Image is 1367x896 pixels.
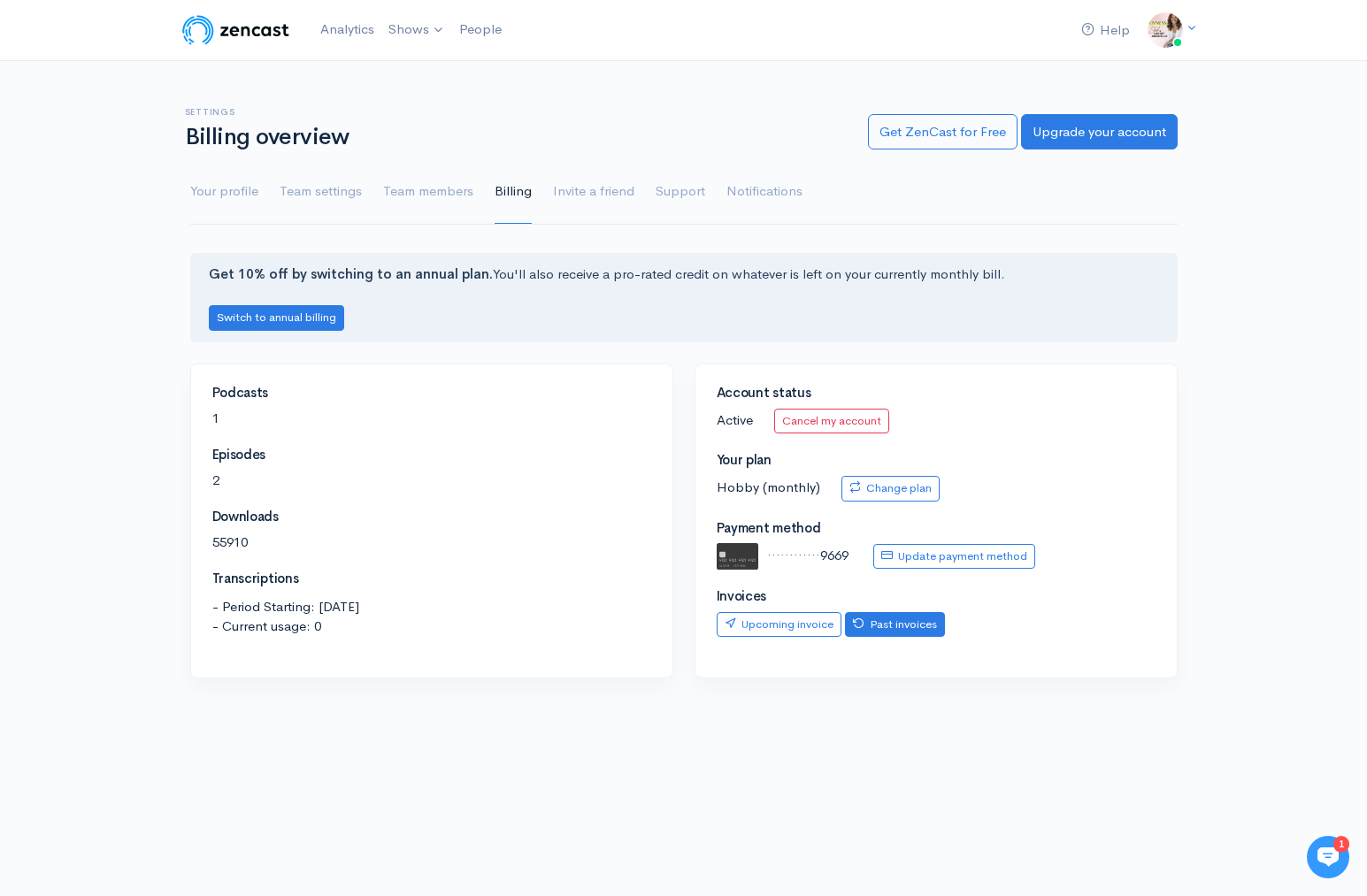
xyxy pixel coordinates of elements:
p: Find an answer quickly [24,303,330,325]
p: 55910 [212,532,651,553]
a: Support [656,160,705,224]
button: New conversation [27,234,326,270]
a: Team settings [280,160,362,224]
a: Billing [495,160,532,224]
a: Get ZenCast for Free [868,114,1018,150]
a: Upcoming invoice [717,612,841,638]
h4: Your plan [717,453,1156,468]
p: Active [717,409,1156,434]
strong: Get 10% off by switching to an annual plan. [209,265,493,282]
p: 2 [212,471,651,491]
a: Change plan [841,476,940,502]
a: Cancel my account [774,409,889,434]
p: 1 [212,409,651,429]
span: New conversation [114,245,212,259]
a: Switch to annual billing [209,308,344,325]
h4: Downloads [212,509,651,525]
img: ... [1148,12,1183,48]
h4: Podcasts [212,386,651,401]
input: Search articles [51,333,316,368]
img: default.svg [717,543,759,570]
span: - Period Starting: [DATE] [212,597,651,617]
a: Help [1074,11,1137,50]
h4: Episodes [212,448,651,463]
h1: Hi 👋 [27,86,327,114]
h1: Billing overview [185,125,847,150]
img: ZenCast Logo [180,12,292,48]
h6: Settings [185,107,847,117]
h4: Account status [717,386,1156,401]
button: Switch to annual billing [209,305,344,331]
a: Shows [381,11,452,50]
span: ············9669 [767,547,849,563]
h4: Invoices [717,589,1156,604]
a: Analytics [313,11,381,49]
a: Your profile [190,160,258,224]
a: People [452,11,509,49]
a: Invite a friend [553,160,634,224]
h2: Just let us know if you need anything and we'll be happy to help! 🙂 [27,118,327,203]
a: Notifications [726,160,803,224]
p: Hobby (monthly) [717,476,1156,502]
span: - Current usage: 0 [212,616,651,637]
a: Past invoices [845,612,945,638]
a: Upgrade your account [1021,114,1178,150]
iframe: gist-messenger-bubble-iframe [1307,836,1349,878]
a: Team members [383,160,473,224]
a: Update payment method [873,544,1035,570]
h4: Payment method [717,521,1156,536]
div: You'll also receive a pro-rated credit on whatever is left on your currently monthly bill. [190,253,1178,342]
h4: Transcriptions [212,571,651,586]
